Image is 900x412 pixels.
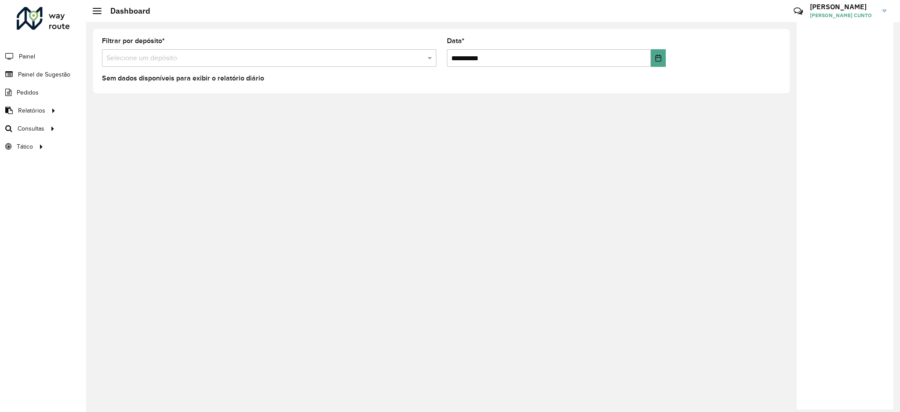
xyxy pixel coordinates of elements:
span: Relatórios [18,106,45,115]
span: Painel [19,52,35,61]
label: Data [447,36,465,46]
a: Contato Rápido [789,2,808,21]
span: Painel de Sugestão [18,70,70,79]
span: [PERSON_NAME] CUNTO [810,11,876,19]
span: Consultas [18,124,44,133]
span: Tático [17,142,33,151]
label: Sem dados disponíveis para exibir o relatório diário [102,73,264,84]
h2: Dashboard [102,6,150,16]
h3: [PERSON_NAME] [810,3,876,11]
button: Choose Date [651,49,666,67]
label: Filtrar por depósito [102,36,165,46]
span: Pedidos [17,88,39,97]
